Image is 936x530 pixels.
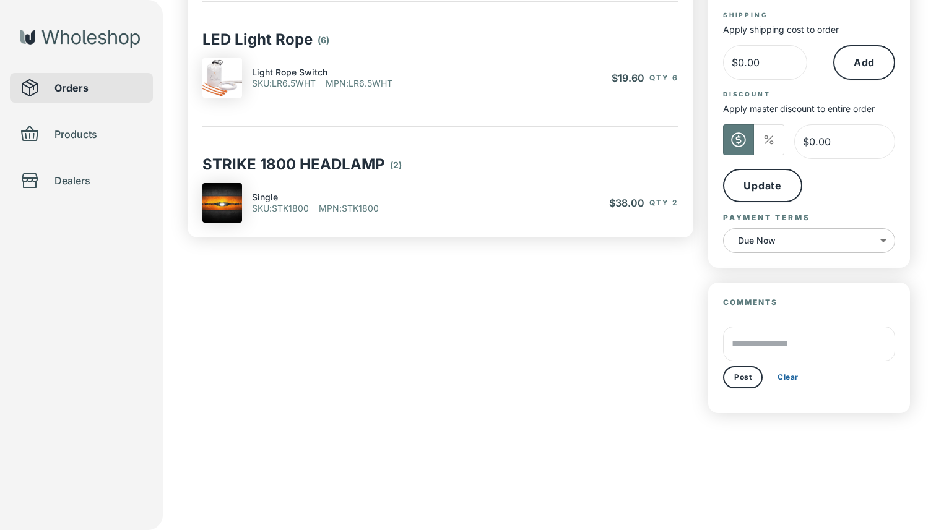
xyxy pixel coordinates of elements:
[326,78,392,89] p: MPN : LR6.5WHT
[723,212,810,223] label: Payment terms
[723,103,895,114] p: Apply master discount to entire order
[390,157,402,173] p: ( 2 )
[202,58,242,98] img: IMG_7875_06d0c7a8-b9cd-45a4-8869-6cf911e23c44.jpg
[723,24,895,35] p: Apply shipping cost to order
[202,183,242,223] img: Untitled-August30_202415.47.45.jpg
[54,173,143,188] span: Dealers
[723,297,778,307] span: Comments
[649,198,678,207] span: Qty 2
[318,32,329,48] p: ( 6 )
[612,72,644,84] span: $19.60
[54,127,143,142] span: Products
[609,197,644,209] span: $38.00
[723,11,768,19] label: Shipping
[723,366,763,388] button: Post
[252,67,327,78] p: Light Rope Switch
[649,73,678,82] span: Qty 6
[10,166,153,195] div: Dealers
[723,169,802,202] button: Update
[252,78,316,89] p: SKU : LR6.5WHT
[202,155,385,173] p: STRIKE 1800 HEADLAMP
[54,80,143,95] span: Orders
[833,45,895,80] button: Add
[10,119,153,149] div: Products
[723,90,770,98] label: Discount
[319,203,379,214] p: MPN : STK1800
[252,192,278,203] p: Single
[20,30,140,48] img: Wholeshop logo
[768,367,808,387] button: Clear
[738,233,875,246] p: Due Now
[252,203,309,214] p: SKU : STK1800
[10,73,153,103] div: Orders
[202,30,313,48] p: LED Light Rope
